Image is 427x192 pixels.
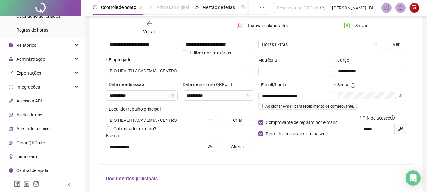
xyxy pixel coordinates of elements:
[67,182,71,187] span: left
[93,5,97,9] span: clock-circle
[113,126,156,131] span: Colaborador externo?
[410,3,419,13] img: 24469
[231,143,244,150] span: Alterar
[266,120,337,125] span: Comprovante de registro por e-mail?
[208,145,212,149] span: eye
[148,5,153,9] span: file-done
[339,21,372,31] button: Salvar
[344,22,350,29] span: save
[384,5,389,11] span: notification
[16,84,40,90] span: Integrações
[393,41,400,48] span: Ver
[16,98,42,103] span: Acesso à API
[266,131,328,136] span: Permitir acesso ao sistema web
[190,50,231,55] span: Utilizar nos relatórios
[16,57,45,62] span: Administração
[16,112,42,117] span: Aceite de uso
[9,71,13,75] span: export
[258,57,281,64] label: Matrícula
[221,115,254,125] button: Criar
[363,115,395,121] span: PIN de acesso
[232,21,293,31] button: Inativar colaborador
[258,103,357,110] span: Adicionar e-mail para recebimento de comprovante.
[106,106,165,113] label: Local de trabalho principal
[351,83,355,88] span: info-circle
[106,81,148,88] label: Data de admissão
[9,99,13,103] span: api
[262,40,377,49] span: Horas Extras
[183,81,236,88] label: Data de início no QRPoint
[258,81,290,88] label: E-mail/Login
[9,168,13,173] span: info-circle
[16,168,48,173] span: Central de ajuda
[16,43,36,48] span: Relatórios
[33,181,39,187] span: instagram
[16,71,41,76] span: Exportações
[398,94,403,98] span: eye-invisible
[110,115,212,125] span: RUA RIO GRANDE DO NORTE 381
[237,22,243,29] span: user-delete
[386,39,406,49] button: Ver
[9,85,13,89] span: sync
[398,5,403,11] span: bell
[23,181,30,187] span: linkedin
[9,57,13,61] span: lock
[334,57,353,64] label: Cargo
[139,6,143,9] span: pushpin
[106,175,406,183] h5: Documentos principais
[156,5,189,10] span: Admissão digital
[260,5,264,9] span: ellipsis
[16,154,37,159] span: Financeiro
[261,104,265,108] span: plus
[16,140,45,145] span: Gerar QRCode
[106,132,123,139] label: Escala
[143,29,155,34] span: Voltar
[9,113,13,117] span: audit
[406,170,421,186] div: Open Intercom Messenger
[221,142,254,152] button: Alterar
[355,22,368,29] span: Salvar
[106,56,137,63] label: Empregador
[16,28,48,33] span: Regras de horas
[146,21,152,27] span: arrow-left
[9,127,13,131] span: solution
[16,126,50,131] span: Atestado técnico
[9,154,13,159] span: dollar
[203,5,235,10] span: Gestão de férias
[320,6,325,10] span: search
[9,140,13,145] span: qrcode
[16,14,60,19] span: Calendário de feriados
[241,5,245,9] span: dashboard
[110,66,251,76] span: BIO HEALTH CENTRO DE TREINAMENTO FÍSICO LTDA
[390,115,395,120] span: info-circle
[332,4,378,11] span: [PERSON_NAME] - BIO HEALTH ACADEMIA
[233,117,242,124] span: Criar
[249,5,273,10] span: Painel do DP
[14,181,20,187] span: facebook
[9,43,13,47] span: file
[337,81,350,88] span: Senha
[101,5,136,10] span: Controle de ponto
[248,22,288,29] span: Inativar colaborador
[195,5,199,9] span: sun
